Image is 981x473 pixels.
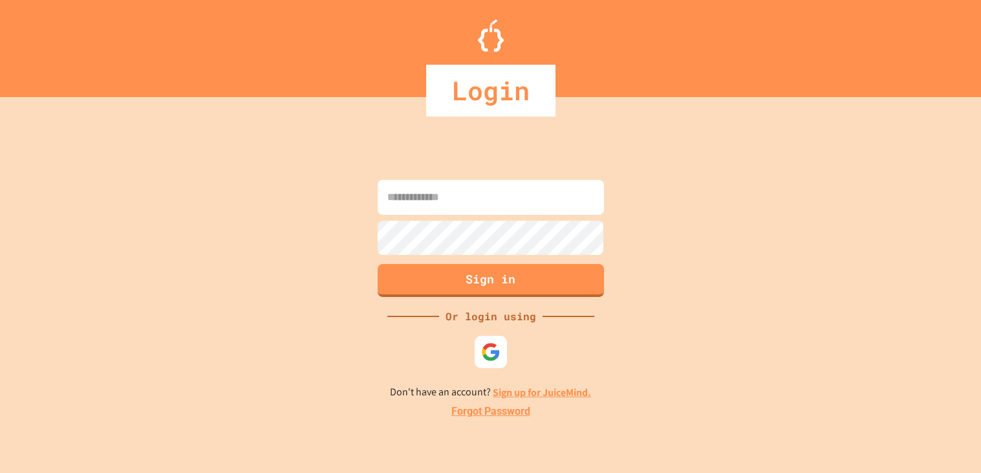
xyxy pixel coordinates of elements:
button: Sign in [378,264,604,297]
a: Forgot Password [451,404,530,419]
img: Logo.svg [478,19,504,52]
div: Login [426,65,555,116]
img: google-icon.svg [481,342,501,362]
p: Don't have an account? [390,384,591,401]
a: Sign up for JuiceMind. [493,386,591,399]
div: Or login using [439,309,543,324]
